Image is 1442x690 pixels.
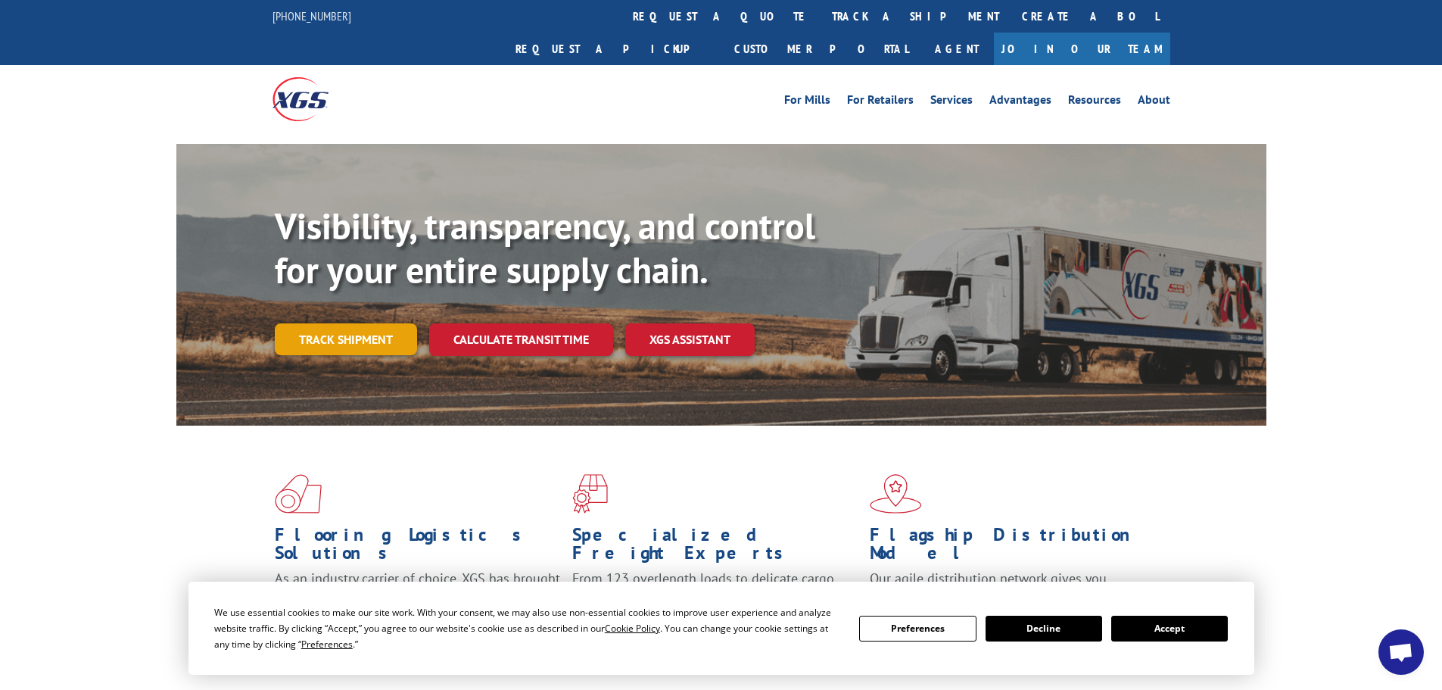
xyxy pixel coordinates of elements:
span: Cookie Policy [605,622,660,635]
a: Join Our Team [994,33,1170,65]
button: Decline [986,616,1102,642]
p: From 123 overlength loads to delicate cargo, our experienced staff knows the best way to move you... [572,570,858,637]
h1: Flagship Distribution Model [870,526,1156,570]
button: Preferences [859,616,976,642]
a: Advantages [989,94,1051,111]
a: XGS ASSISTANT [625,323,755,356]
a: For Retailers [847,94,914,111]
a: Resources [1068,94,1121,111]
img: xgs-icon-flagship-distribution-model-red [870,474,922,514]
a: Request a pickup [504,33,723,65]
a: Agent [920,33,994,65]
a: For Mills [784,94,830,111]
div: Cookie Consent Prompt [188,582,1254,675]
a: [PHONE_NUMBER] [273,8,351,23]
button: Accept [1111,616,1228,642]
div: Open chat [1378,629,1424,675]
div: We use essential cookies to make our site work. With your consent, we may also use non-essential ... [214,604,841,652]
a: Customer Portal [723,33,920,65]
span: Our agile distribution network gives you nationwide inventory management on demand. [870,570,1148,605]
h1: Specialized Freight Experts [572,526,858,570]
img: xgs-icon-total-supply-chain-intelligence-red [275,474,322,514]
a: Services [930,94,973,111]
img: xgs-icon-focused-on-flooring-red [572,474,608,514]
h1: Flooring Logistics Solutions [275,526,561,570]
a: Calculate transit time [429,323,613,356]
a: About [1138,94,1170,111]
a: Track shipment [275,323,417,355]
b: Visibility, transparency, and control for your entire supply chain. [275,202,815,293]
span: Preferences [301,638,353,651]
span: As an industry carrier of choice, XGS has brought innovation and dedication to flooring logistics... [275,570,560,623]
